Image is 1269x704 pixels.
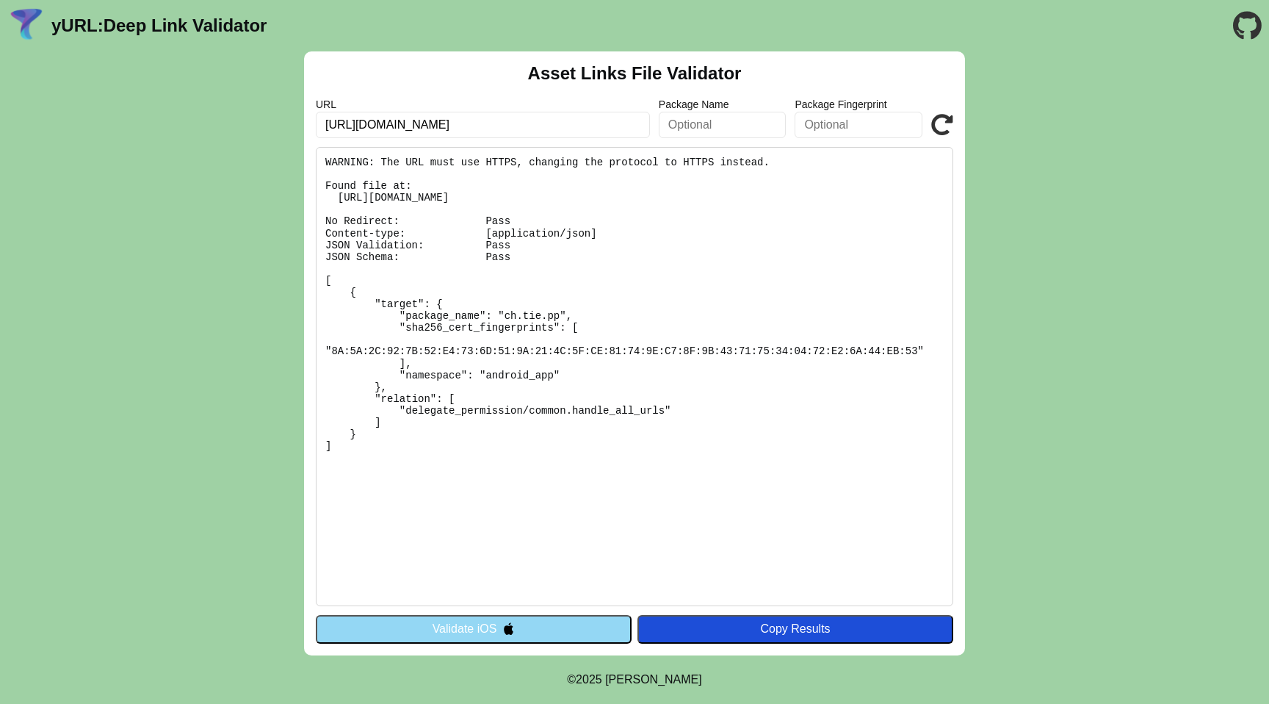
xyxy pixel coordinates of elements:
img: yURL Logo [7,7,46,45]
input: Optional [795,112,922,138]
input: Required [316,112,650,138]
img: appleIcon.svg [502,622,515,635]
a: Michael Ibragimchayev's Personal Site [605,673,702,686]
span: 2025 [576,673,602,686]
pre: WARNING: The URL must use HTTPS, changing the protocol to HTTPS instead. Found file at: [URL][DOM... [316,147,953,606]
footer: © [567,655,701,704]
button: Validate iOS [316,615,632,643]
label: Package Fingerprint [795,98,922,110]
input: Optional [659,112,787,138]
a: yURL:Deep Link Validator [51,15,267,36]
label: URL [316,98,650,110]
div: Copy Results [645,622,946,636]
h2: Asset Links File Validator [528,63,742,84]
label: Package Name [659,98,787,110]
button: Copy Results [637,615,953,643]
